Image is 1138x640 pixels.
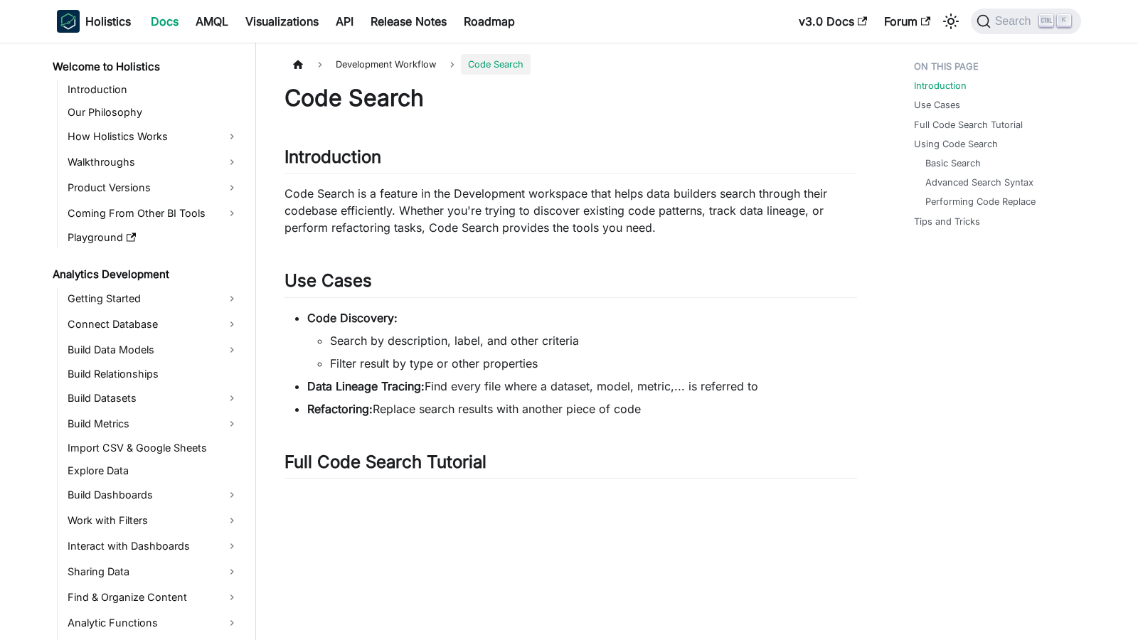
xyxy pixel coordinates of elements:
[63,586,243,609] a: Find & Organize Content
[48,265,243,284] a: Analytics Development
[925,176,1033,189] a: Advanced Search Syntax
[307,311,398,325] strong: Code Discovery:
[85,13,131,30] b: Holistics
[63,387,243,410] a: Build Datasets
[991,15,1040,28] span: Search
[914,118,1023,132] a: Full Code Search Tutorial
[57,10,80,33] img: Holistics
[876,10,939,33] a: Forum
[63,202,243,225] a: Coming From Other BI Tools
[330,332,857,349] li: Search by description, label, and other criteria
[914,137,998,151] a: Using Code Search
[63,80,243,100] a: Introduction
[284,452,857,479] h2: Full Code Search Tutorial
[914,215,980,228] a: Tips and Tricks
[63,535,243,558] a: Interact with Dashboards
[63,412,243,435] a: Build Metrics
[925,156,981,170] a: Basic Search
[63,125,243,148] a: How Holistics Works
[43,43,256,640] nav: Docs sidebar
[63,151,243,174] a: Walkthroughs
[940,10,962,33] button: Switch between dark and light mode (currently light mode)
[284,146,857,174] h2: Introduction
[63,560,243,583] a: Sharing Data
[284,54,857,75] nav: Breadcrumbs
[63,484,243,506] a: Build Dashboards
[63,338,243,361] a: Build Data Models
[307,378,857,395] li: Find every file where a dataset, model, metric,... is referred to
[284,54,312,75] a: Home page
[307,402,373,416] strong: Refactoring:
[284,185,857,236] p: Code Search is a feature in the Development workspace that helps data builders search through the...
[790,10,876,33] a: v3.0 Docs
[1057,14,1071,27] kbd: K
[63,509,243,532] a: Work with Filters
[461,54,531,75] span: Code Search
[63,438,243,458] a: Import CSV & Google Sheets
[329,54,443,75] span: Development Workflow
[330,355,857,372] li: Filter result by type or other properties
[327,10,362,33] a: API
[63,612,243,634] a: Analytic Functions
[307,400,857,417] li: Replace search results with another piece of code
[237,10,327,33] a: Visualizations
[63,313,243,336] a: Connect Database
[284,84,857,112] h1: Code Search
[925,195,1036,208] a: Performing Code Replace
[48,57,243,77] a: Welcome to Holistics
[63,461,243,481] a: Explore Data
[142,10,187,33] a: Docs
[63,287,243,310] a: Getting Started
[362,10,455,33] a: Release Notes
[307,379,425,393] strong: Data Lineage Tracing:
[63,102,243,122] a: Our Philosophy
[284,270,857,297] h2: Use Cases
[63,176,243,199] a: Product Versions
[914,98,960,112] a: Use Cases
[971,9,1081,34] button: Search (Ctrl+K)
[455,10,523,33] a: Roadmap
[63,364,243,384] a: Build Relationships
[57,10,131,33] a: HolisticsHolistics
[914,79,967,92] a: Introduction
[63,228,243,247] a: Playground
[187,10,237,33] a: AMQL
